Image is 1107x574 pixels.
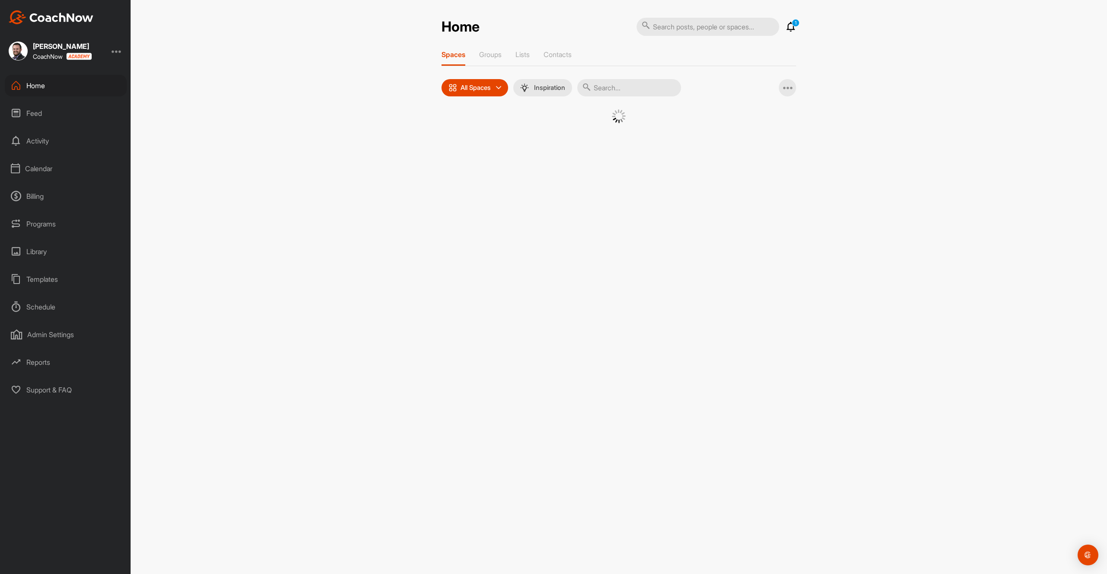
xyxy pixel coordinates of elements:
[637,18,779,36] input: Search posts, people or spaces...
[66,53,92,60] img: CoachNow acadmey
[792,19,800,27] p: 1
[5,75,127,96] div: Home
[1078,545,1098,565] div: Open Intercom Messenger
[544,50,572,59] p: Contacts
[5,379,127,401] div: Support & FAQ
[33,43,92,50] div: [PERSON_NAME]
[577,79,681,96] input: Search...
[9,41,28,61] img: square_5a02689f1687616c836b4f227dadd02e.jpg
[534,84,565,91] p: Inspiration
[448,83,457,92] img: icon
[5,268,127,290] div: Templates
[442,19,480,35] h2: Home
[5,213,127,235] div: Programs
[5,351,127,373] div: Reports
[5,158,127,179] div: Calendar
[5,296,127,318] div: Schedule
[5,185,127,207] div: Billing
[5,102,127,124] div: Feed
[461,84,491,91] p: All Spaces
[33,53,92,60] div: CoachNow
[515,50,530,59] p: Lists
[479,50,502,59] p: Groups
[5,241,127,262] div: Library
[9,10,93,24] img: CoachNow
[5,324,127,345] div: Admin Settings
[520,83,529,92] img: menuIcon
[5,130,127,152] div: Activity
[612,109,626,123] img: G6gVgL6ErOh57ABN0eRmCEwV0I4iEi4d8EwaPGI0tHgoAbU4EAHFLEQAh+QQFCgALACwIAA4AGAASAAAEbHDJSesaOCdk+8xg...
[442,50,465,59] p: Spaces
